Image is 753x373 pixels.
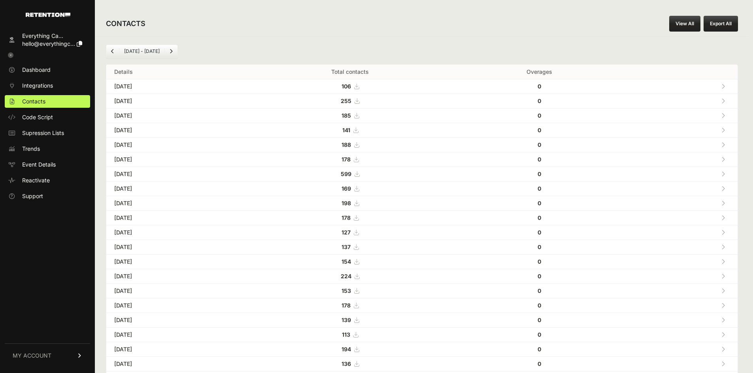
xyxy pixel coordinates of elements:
[106,342,243,357] td: [DATE]
[106,138,243,152] td: [DATE]
[106,255,243,269] td: [DATE]
[5,142,90,155] a: Trends
[119,48,164,54] li: [DATE] - [DATE]
[342,214,359,221] a: 178
[342,346,351,352] strong: 194
[538,214,541,221] strong: 0
[342,229,359,236] a: 127
[342,302,359,309] a: 178
[342,185,351,192] strong: 169
[13,352,51,360] span: MY ACCOUNT
[22,40,75,47] span: hello@everythingc...
[538,156,541,163] strong: 0
[342,141,351,148] strong: 188
[22,192,43,200] span: Support
[538,287,541,294] strong: 0
[342,244,351,250] strong: 137
[538,112,541,119] strong: 0
[538,229,541,236] strong: 0
[106,313,243,328] td: [DATE]
[22,129,64,137] span: Supression Lists
[22,82,53,90] span: Integrations
[5,343,90,367] a: MY ACCOUNT
[106,269,243,284] td: [DATE]
[342,83,351,90] strong: 106
[538,200,541,206] strong: 0
[704,16,738,32] button: Export All
[342,331,350,338] strong: 113
[342,287,351,294] strong: 153
[342,360,351,367] strong: 136
[342,156,351,163] strong: 178
[106,328,243,342] td: [DATE]
[342,127,358,133] a: 141
[342,229,351,236] strong: 127
[538,346,541,352] strong: 0
[342,317,351,323] strong: 139
[106,167,243,182] td: [DATE]
[538,97,541,104] strong: 0
[22,97,45,105] span: Contacts
[342,244,359,250] a: 137
[342,258,359,265] a: 154
[5,174,90,187] a: Reactivate
[106,79,243,94] td: [DATE]
[342,346,359,352] a: 194
[341,97,359,104] a: 255
[341,171,351,177] strong: 599
[5,95,90,108] a: Contacts
[341,97,351,104] strong: 255
[538,244,541,250] strong: 0
[5,111,90,124] a: Code Script
[5,64,90,76] a: Dashboard
[538,141,541,148] strong: 0
[538,360,541,367] strong: 0
[341,171,359,177] a: 599
[538,302,541,309] strong: 0
[106,196,243,211] td: [DATE]
[342,156,359,163] a: 178
[538,83,541,90] strong: 0
[538,171,541,177] strong: 0
[342,112,351,119] strong: 185
[342,141,359,148] a: 188
[22,176,50,184] span: Reactivate
[5,79,90,92] a: Integrations
[106,45,119,58] a: Previous
[106,240,243,255] td: [DATE]
[106,65,243,79] th: Details
[342,214,351,221] strong: 178
[457,65,622,79] th: Overages
[22,66,51,74] span: Dashboard
[341,273,351,279] strong: 224
[538,331,541,338] strong: 0
[106,152,243,167] td: [DATE]
[342,83,359,90] a: 106
[106,94,243,109] td: [DATE]
[342,302,351,309] strong: 178
[538,273,541,279] strong: 0
[106,109,243,123] td: [DATE]
[106,298,243,313] td: [DATE]
[342,331,358,338] a: 113
[106,284,243,298] td: [DATE]
[538,185,541,192] strong: 0
[538,258,541,265] strong: 0
[22,32,82,40] div: Everything Ca...
[106,123,243,138] td: [DATE]
[342,112,359,119] a: 185
[106,357,243,371] td: [DATE]
[342,317,359,323] a: 139
[243,65,457,79] th: Total contacts
[106,18,145,29] h2: CONTACTS
[538,127,541,133] strong: 0
[342,258,351,265] strong: 154
[26,13,70,17] img: Retention.com
[5,127,90,139] a: Supression Lists
[341,273,359,279] a: 224
[342,200,359,206] a: 198
[165,45,177,58] a: Next
[342,185,359,192] a: 169
[669,16,700,32] a: View All
[342,127,350,133] strong: 141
